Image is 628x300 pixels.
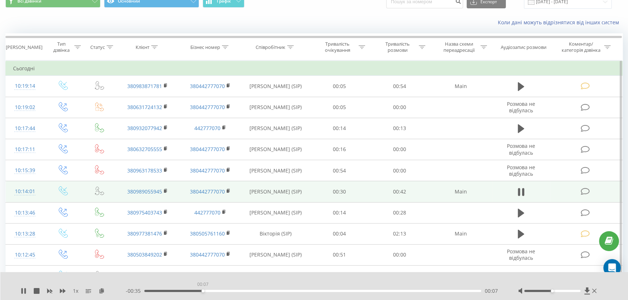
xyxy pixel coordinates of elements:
[127,83,162,89] a: 380983871781
[127,125,162,132] a: 380932077942
[13,163,37,178] div: 10:15:39
[430,223,492,244] td: Main
[51,41,73,53] div: Тип дзвінка
[127,209,162,216] a: 380975403743
[241,139,309,160] td: [PERSON_NAME] (SIP)
[309,118,369,139] td: 00:14
[501,44,546,50] div: Аудіозапис розмови
[13,227,37,241] div: 10:13:28
[241,244,309,265] td: [PERSON_NAME] (SIP)
[485,287,498,295] span: 00:07
[430,76,492,97] td: Main
[13,79,37,93] div: 10:19:14
[369,160,430,181] td: 00:00
[507,142,535,156] span: Розмова не відбулась
[256,44,285,50] div: Співробітник
[369,181,430,202] td: 00:42
[241,181,309,202] td: [PERSON_NAME] (SIP)
[6,44,42,50] div: [PERSON_NAME]
[127,188,162,195] a: 380989055945
[126,287,144,295] span: - 00:35
[309,202,369,223] td: 00:14
[369,97,430,118] td: 00:00
[430,181,492,202] td: Main
[13,184,37,199] div: 10:14:01
[127,167,162,174] a: 380963178533
[369,266,430,287] td: 00:40
[190,104,225,111] a: 380442777070
[241,118,309,139] td: [PERSON_NAME] (SIP)
[13,206,37,220] div: 10:13:46
[73,287,78,295] span: 1 x
[369,118,430,139] td: 00:13
[378,41,417,53] div: Тривалість розмови
[13,121,37,136] div: 10:17:44
[440,41,479,53] div: Назва схеми переадресації
[430,266,492,287] td: Main
[241,160,309,181] td: [PERSON_NAME] (SIP)
[136,44,149,50] div: Клієнт
[603,259,621,276] div: Open Intercom Messenger
[498,19,623,26] a: Коли дані можуть відрізнятися вiд інших систем
[13,248,37,262] div: 10:12:45
[190,230,225,237] a: 380505761160
[127,104,162,111] a: 380631724132
[507,164,535,177] span: Розмова не відбулась
[369,244,430,265] td: 00:00
[241,202,309,223] td: [PERSON_NAME] (SIP)
[369,202,430,223] td: 00:28
[13,269,37,283] div: 10:12:43
[190,251,225,258] a: 380442777070
[241,266,309,287] td: Бухгалтерія (SIP)
[507,100,535,114] span: Розмова не відбулась
[241,76,309,97] td: [PERSON_NAME] (SIP)
[13,142,37,157] div: 10:17:11
[309,223,369,244] td: 00:04
[560,41,602,53] div: Коментар/категорія дзвінка
[13,100,37,114] div: 10:19:02
[190,167,225,174] a: 380442777070
[309,244,369,265] td: 00:51
[507,248,535,261] span: Розмова не відбулась
[179,266,242,287] td: 109
[194,125,220,132] a: 442777070
[241,223,309,244] td: Вікторія (SIP)
[90,44,105,50] div: Статус
[127,146,162,153] a: 380632705555
[369,223,430,244] td: 02:13
[309,266,369,287] td: 00:06
[190,188,225,195] a: 380442777070
[194,209,220,216] a: 442777070
[190,44,220,50] div: Бізнес номер
[309,181,369,202] td: 00:30
[202,289,204,292] div: Accessibility label
[190,146,225,153] a: 380442777070
[6,61,623,76] td: Сьогодні
[369,139,430,160] td: 00:00
[318,41,357,53] div: Тривалість очікування
[309,139,369,160] td: 00:16
[369,76,430,97] td: 00:54
[196,279,210,289] div: 00:07
[309,97,369,118] td: 00:05
[127,251,162,258] a: 380503849202
[241,97,309,118] td: [PERSON_NAME] (SIP)
[551,289,554,292] div: Accessibility label
[190,83,225,89] a: 380442777070
[127,230,162,237] a: 380977381476
[309,76,369,97] td: 00:05
[309,160,369,181] td: 00:54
